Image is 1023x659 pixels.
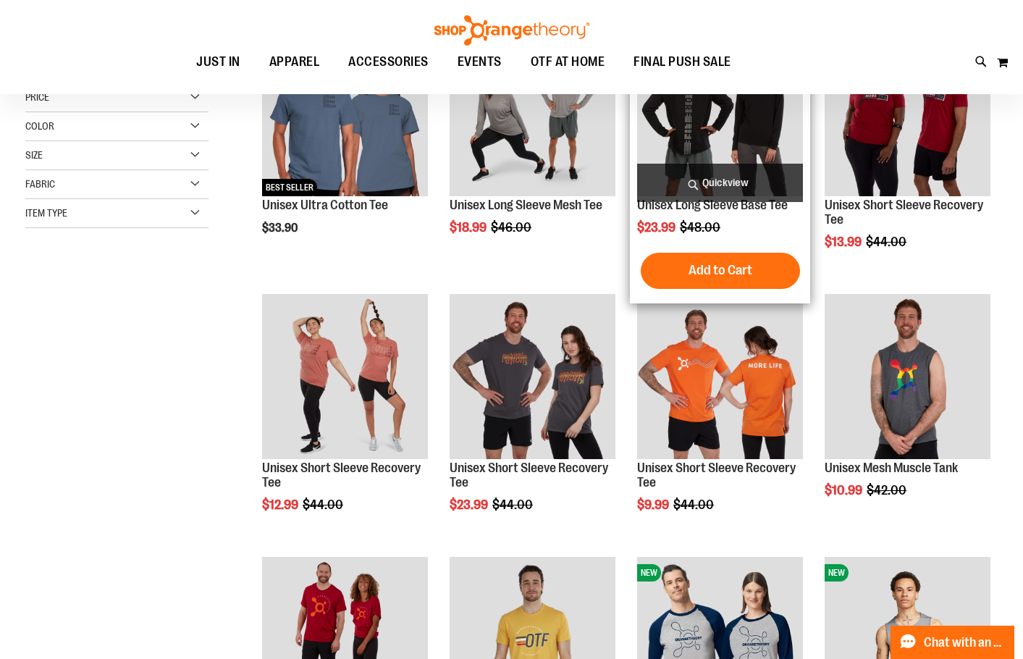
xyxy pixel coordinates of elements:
[443,46,516,79] a: EVENTS
[531,46,605,78] span: OTF AT HOME
[25,91,49,103] span: Price
[450,198,602,212] a: Unisex Long Sleeve Mesh Tee
[637,220,678,235] span: $23.99
[25,149,43,161] span: Size
[825,30,990,198] a: Product image for Unisex SS Recovery Tee
[637,164,803,202] a: Quickview
[924,636,1006,650] span: Chat with an Expert
[269,46,320,78] span: APPAREL
[825,294,990,462] a: Product image for Unisex Mesh Muscle Tank
[637,498,671,512] span: $9.99
[450,498,490,512] span: $23.99
[262,461,421,490] a: Unisex Short Sleeve Recovery Tee
[891,626,1015,659] button: Chat with an Expert
[450,294,615,460] img: Product image for Unisex Short Sleeve Recovery Tee
[630,23,810,303] div: product
[262,294,428,460] img: Product image for Unisex Short Sleeve Recovery Tee
[262,222,300,235] span: $33.90
[673,498,716,512] span: $44.00
[637,294,803,460] img: Product image for Unisex Short Sleeve Recovery Tee
[262,198,388,212] a: Unisex Ultra Cotton Tee
[262,30,428,196] img: Unisex Ultra Cotton Tee
[492,498,535,512] span: $44.00
[196,46,240,78] span: JUST IN
[303,498,345,512] span: $44.00
[637,564,661,582] span: NEW
[825,198,983,227] a: Unisex Short Sleeve Recovery Tee
[255,23,435,272] div: product
[450,30,615,196] img: Unisex Long Sleeve Mesh Tee primary image
[825,461,958,475] a: Unisex Mesh Muscle Tank
[825,483,864,498] span: $10.99
[262,294,428,462] a: Product image for Unisex Short Sleeve Recovery Tee
[25,178,55,190] span: Fabric
[432,15,592,46] img: Shop Orangetheory
[680,220,723,235] span: $48.00
[516,46,620,79] a: OTF AT HOME
[866,235,909,249] span: $44.00
[450,294,615,462] a: Product image for Unisex Short Sleeve Recovery Tee
[262,498,300,512] span: $12.99
[817,287,998,535] div: product
[491,220,534,235] span: $46.00
[637,294,803,462] a: Product image for Unisex Short Sleeve Recovery Tee
[450,461,608,490] a: Unisex Short Sleeve Recovery Tee
[458,46,502,78] span: EVENTS
[450,30,615,198] a: Unisex Long Sleeve Mesh Tee primary image
[25,120,54,132] span: Color
[255,46,334,78] a: APPAREL
[182,46,255,79] a: JUST IN
[825,235,864,249] span: $13.99
[442,287,623,549] div: product
[825,294,990,460] img: Product image for Unisex Mesh Muscle Tank
[630,287,810,549] div: product
[689,262,752,278] span: Add to Cart
[867,483,909,498] span: $42.00
[637,30,803,198] a: Product image for Unisex Long Sleeve Base Tee
[450,220,489,235] span: $18.99
[348,46,429,78] span: ACCESSORIES
[817,23,998,285] div: product
[641,253,800,289] button: Add to Cart
[633,46,731,78] span: FINAL PUSH SALE
[619,46,746,79] a: FINAL PUSH SALE
[637,198,788,212] a: Unisex Long Sleeve Base Tee
[255,287,435,549] div: product
[334,46,443,79] a: ACCESSORIES
[825,564,849,582] span: NEW
[25,207,67,219] span: Item Type
[825,30,990,196] img: Product image for Unisex SS Recovery Tee
[262,30,428,198] a: Unisex Ultra Cotton TeeNEWBEST SELLER
[637,30,803,196] img: Product image for Unisex Long Sleeve Base Tee
[442,23,623,272] div: product
[262,179,317,196] span: BEST SELLER
[637,461,796,490] a: Unisex Short Sleeve Recovery Tee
